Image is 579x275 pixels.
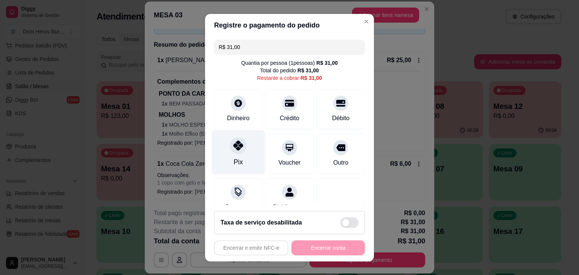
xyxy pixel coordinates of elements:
[333,158,348,167] div: Outro
[297,67,319,74] div: R$ 31,00
[332,114,349,123] div: Débito
[360,15,372,27] button: Close
[234,157,243,167] div: Pix
[300,74,322,82] div: R$ 31,00
[279,158,301,167] div: Voucher
[257,74,322,82] div: Restante a cobrar
[280,114,299,123] div: Crédito
[219,40,360,55] input: Ex.: hambúrguer de cordeiro
[241,59,338,67] div: Quantia por pessoa ( 1 pessoas)
[205,14,374,37] header: Registre o pagamento do pedido
[316,59,338,67] div: R$ 31,00
[225,203,251,212] div: Desconto
[273,203,306,212] div: Dividir conta
[221,218,302,227] h2: Taxa de serviço desabilitada
[227,114,250,123] div: Dinheiro
[260,67,319,74] div: Total do pedido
